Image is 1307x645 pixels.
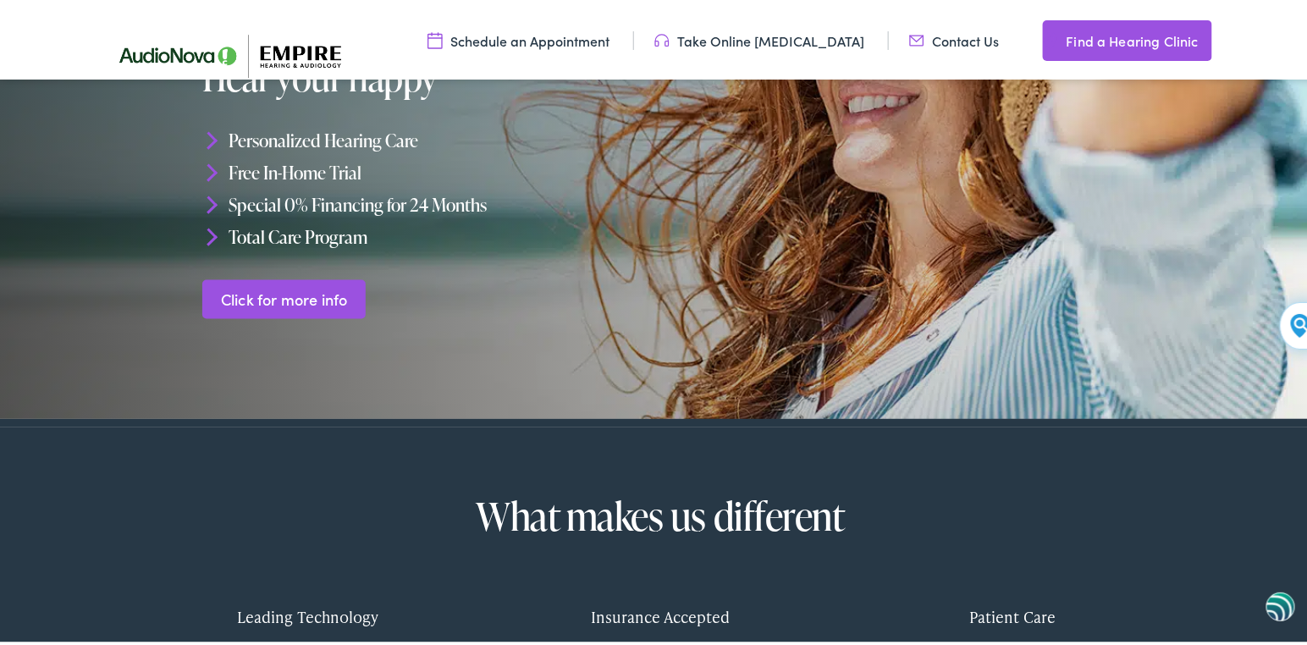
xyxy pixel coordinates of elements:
[427,28,443,47] img: utility icon
[202,217,660,249] li: Total Care Program
[1043,17,1212,58] a: Find a Hearing Clinic
[144,588,472,638] div: Leading Technology
[654,28,865,47] a: Take Online [MEDICAL_DATA]
[427,28,610,47] a: Schedule an Appointment
[654,28,670,47] img: utility icon
[1043,27,1058,47] img: utility icon
[202,55,660,94] h1: Hear your happy
[909,28,924,47] img: utility icon
[202,185,660,218] li: Special 0% Financing for 24 Months
[202,276,366,316] a: Click for more info
[909,28,1000,47] a: Contact Us
[144,492,1177,534] h2: What makes us different
[202,153,660,185] li: Free In-Home Trial
[1266,588,1295,620] img: svg+xml;base64,PHN2ZyB3aWR0aD0iNDgiIGhlaWdodD0iNDgiIHZpZXdCb3g9IjAgMCA0OCA0OCIgZmlsbD0ibm9uZSIgeG...
[497,588,824,638] div: Insurance Accepted
[202,121,660,153] li: Personalized Hearing Care
[849,588,1177,638] div: Patient Care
